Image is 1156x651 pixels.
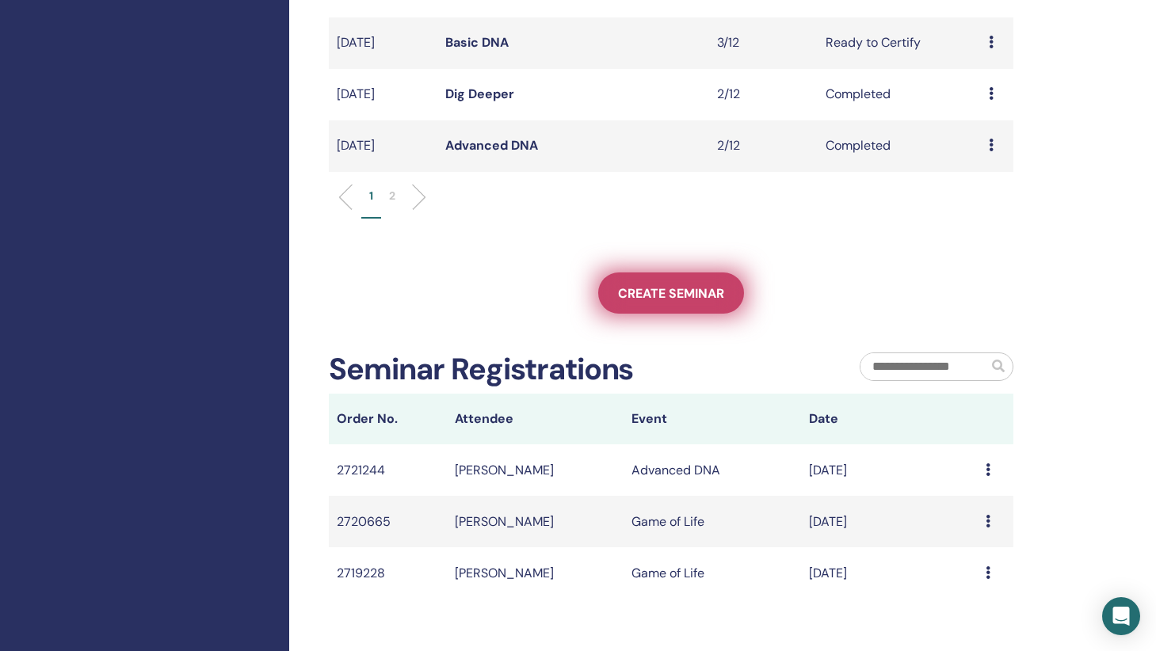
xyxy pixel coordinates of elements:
a: Advanced DNA [445,137,538,154]
td: [DATE] [329,120,437,172]
th: Order No. [329,394,447,444]
th: Attendee [447,394,624,444]
td: 2720665 [329,496,447,547]
td: [PERSON_NAME] [447,547,624,599]
span: Create seminar [618,285,724,302]
td: 3/12 [709,17,818,69]
td: [PERSON_NAME] [447,444,624,496]
a: Create seminar [598,272,744,314]
td: Ready to Certify [818,17,981,69]
a: Dig Deeper [445,86,514,102]
p: 2 [389,188,395,204]
td: Completed [818,69,981,120]
td: Game of Life [624,547,801,599]
td: 2/12 [709,120,818,172]
td: [DATE] [329,69,437,120]
a: Basic DNA [445,34,509,51]
td: Advanced DNA [624,444,801,496]
td: [DATE] [801,496,979,547]
th: Event [624,394,801,444]
td: 2721244 [329,444,447,496]
div: Open Intercom Messenger [1102,597,1140,635]
td: 2/12 [709,69,818,120]
td: [DATE] [801,444,979,496]
td: Completed [818,120,981,172]
td: [DATE] [801,547,979,599]
p: 1 [369,188,373,204]
th: Date [801,394,979,444]
td: [PERSON_NAME] [447,496,624,547]
h2: Seminar Registrations [329,352,634,388]
td: Game of Life [624,496,801,547]
td: [DATE] [329,17,437,69]
td: 2719228 [329,547,447,599]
